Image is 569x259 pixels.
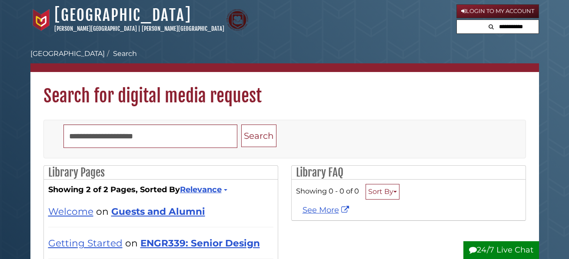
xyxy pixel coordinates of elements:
[180,185,226,194] a: Relevance
[30,49,539,72] nav: breadcrumb
[226,9,248,31] img: Calvin Theological Seminary
[125,237,138,249] span: on
[54,6,191,25] a: [GEOGRAPHIC_DATA]
[366,184,399,200] button: Sort By
[48,237,123,249] a: Getting Started
[456,4,539,18] a: Login to My Account
[489,24,494,30] i: Search
[48,184,273,196] strong: Showing 2 of 2 Pages, Sorted By
[463,241,539,259] button: 24/7 Live Chat
[30,72,539,107] h1: Search for digital media request
[54,25,137,32] a: [PERSON_NAME][GEOGRAPHIC_DATA]
[96,206,109,217] span: on
[142,25,224,32] a: [PERSON_NAME][GEOGRAPHIC_DATA]
[140,237,260,249] a: ENGR339: Senior Design
[303,205,351,215] a: See More
[111,206,205,217] a: Guests and Alumni
[30,9,52,31] img: Calvin University
[486,20,496,32] button: Search
[30,49,105,58] a: [GEOGRAPHIC_DATA]
[105,49,137,59] li: Search
[44,166,278,180] h2: Library Pages
[292,166,526,180] h2: Library FAQ
[296,187,359,195] span: Showing 0 - 0 of 0
[48,206,93,217] a: Welcome
[241,125,276,148] button: Search
[138,25,140,32] span: |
